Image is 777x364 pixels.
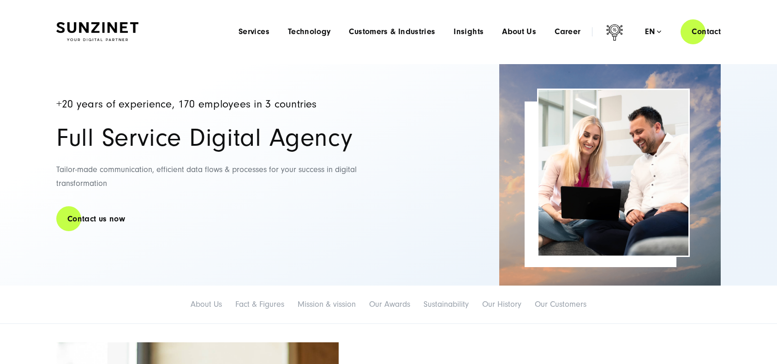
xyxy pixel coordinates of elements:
a: Our Awards [369,299,410,309]
a: Customers & Industries [349,27,435,36]
a: Technology [288,27,331,36]
p: Tailor-made communication, efficient data flows & processes for your success in digital transform... [56,163,379,191]
h1: Full Service Digital Agency [56,125,379,151]
a: Career [555,27,580,36]
a: Contact [681,18,732,45]
a: About Us [191,299,222,309]
a: Sustainability [424,299,469,309]
img: Service_Images_2025_39 [538,90,688,256]
img: SUNZINET Full Service Digital Agentur [56,22,138,42]
a: Contact us now [56,206,136,232]
a: About Us [502,27,536,36]
img: Full-Service Digitalagentur SUNZINET - Business Applications Web & Cloud_2 [499,64,721,286]
a: Services [239,27,269,36]
div: en [645,27,661,36]
a: Mission & vission [298,299,356,309]
a: Our History [482,299,521,309]
h4: +20 years of experience, 170 employees in 3 countries [56,99,379,110]
a: Our Customers [535,299,586,309]
a: Fact & Figures [235,299,284,309]
a: Insights [454,27,484,36]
